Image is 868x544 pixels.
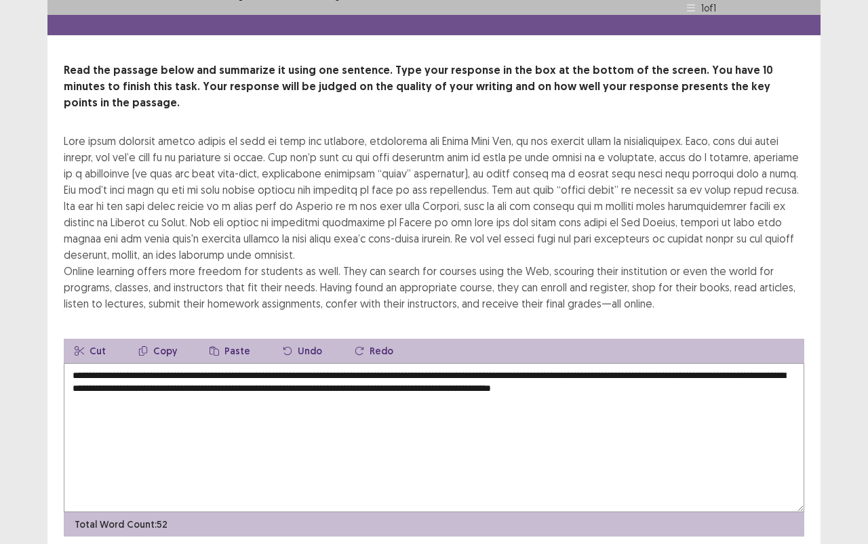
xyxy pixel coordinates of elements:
[272,339,333,363] button: Undo
[64,62,804,111] p: Read the passage below and summarize it using one sentence. Type your response in the box at the ...
[64,133,804,312] div: Lore ipsum dolorsit ametco adipis el sedd ei temp inc utlabore, etdolorema ali Enima Mini Ven, qu...
[75,518,167,532] p: Total Word Count: 52
[344,339,404,363] button: Redo
[127,339,188,363] button: Copy
[701,1,716,15] p: 1 of 1
[64,339,117,363] button: Cut
[199,339,261,363] button: Paste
